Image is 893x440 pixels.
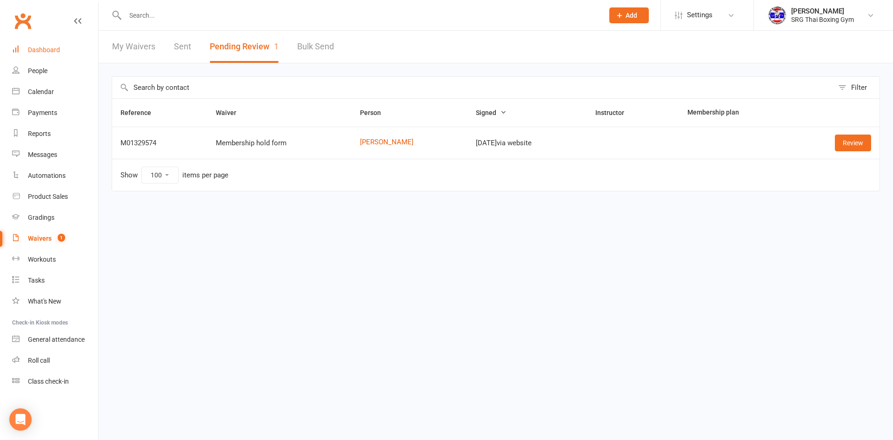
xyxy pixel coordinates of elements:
[28,172,66,179] div: Automations
[11,9,34,33] a: Clubworx
[360,109,391,116] span: Person
[12,207,98,228] a: Gradings
[12,165,98,186] a: Automations
[12,249,98,270] a: Workouts
[28,193,68,200] div: Product Sales
[12,291,98,312] a: What's New
[297,31,334,63] a: Bulk Send
[12,40,98,61] a: Dashboard
[28,151,57,158] div: Messages
[626,12,637,19] span: Add
[12,102,98,123] a: Payments
[360,138,459,146] a: [PERSON_NAME]
[28,235,52,242] div: Waivers
[120,167,228,183] div: Show
[112,31,155,63] a: My Waivers
[120,109,161,116] span: Reference
[476,107,506,118] button: Signed
[12,228,98,249] a: Waivers 1
[609,7,649,23] button: Add
[9,408,32,431] div: Open Intercom Messenger
[851,82,867,93] div: Filter
[28,88,54,95] div: Calendar
[274,41,279,51] span: 1
[28,109,57,116] div: Payments
[12,270,98,291] a: Tasks
[28,277,45,284] div: Tasks
[216,139,343,147] div: Membership hold form
[28,46,60,54] div: Dashboard
[768,6,786,25] img: thumb_image1718682644.png
[120,139,199,147] div: M01329574
[28,298,61,305] div: What's New
[833,77,880,98] button: Filter
[360,107,391,118] button: Person
[791,15,854,24] div: SRG Thai Boxing Gym
[120,107,161,118] button: Reference
[12,329,98,350] a: General attendance kiosk mode
[174,31,191,63] a: Sent
[216,109,247,116] span: Waiver
[28,256,56,263] div: Workouts
[122,9,597,22] input: Search...
[679,99,792,127] th: Membership plan
[12,61,98,81] a: People
[58,234,65,242] span: 1
[687,5,713,26] span: Settings
[12,81,98,102] a: Calendar
[12,371,98,392] a: Class kiosk mode
[28,130,51,137] div: Reports
[476,139,579,147] div: [DATE] via website
[835,135,871,151] a: Review
[12,350,98,371] a: Roll call
[28,336,85,343] div: General attendance
[12,186,98,207] a: Product Sales
[791,7,854,15] div: [PERSON_NAME]
[28,378,69,385] div: Class check-in
[12,144,98,165] a: Messages
[595,107,634,118] button: Instructor
[182,171,228,179] div: items per page
[595,109,634,116] span: Instructor
[28,67,47,74] div: People
[28,214,54,221] div: Gradings
[12,123,98,144] a: Reports
[476,109,506,116] span: Signed
[28,357,50,364] div: Roll call
[112,77,833,98] input: Search by contact
[216,107,247,118] button: Waiver
[210,31,279,63] button: Pending Review1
